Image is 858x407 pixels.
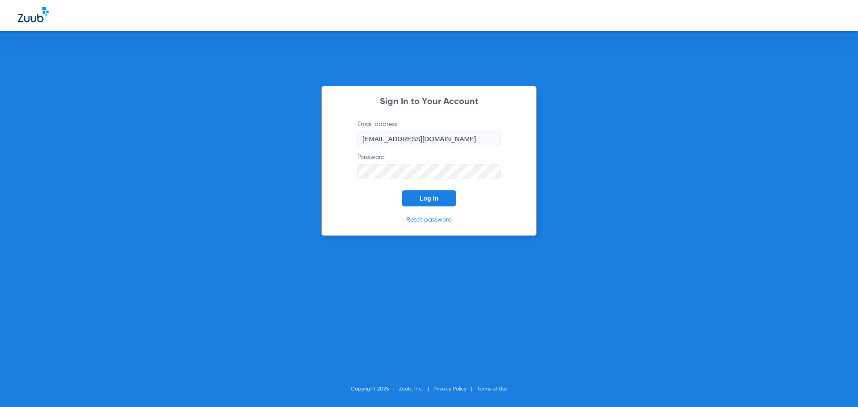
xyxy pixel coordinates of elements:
[420,195,438,202] span: Log In
[351,385,399,394] li: Copyright 2025
[402,190,456,206] button: Log In
[477,386,508,392] a: Terms of Use
[357,120,500,146] label: Email address
[357,131,500,146] input: Email address
[357,164,500,179] input: Password
[399,385,433,394] li: Zuub, Inc.
[357,153,500,179] label: Password
[18,7,49,22] img: Zuub Logo
[406,217,452,223] a: Reset password
[813,364,858,407] iframe: Chat Widget
[344,97,514,106] h2: Sign In to Your Account
[433,386,467,392] a: Privacy Policy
